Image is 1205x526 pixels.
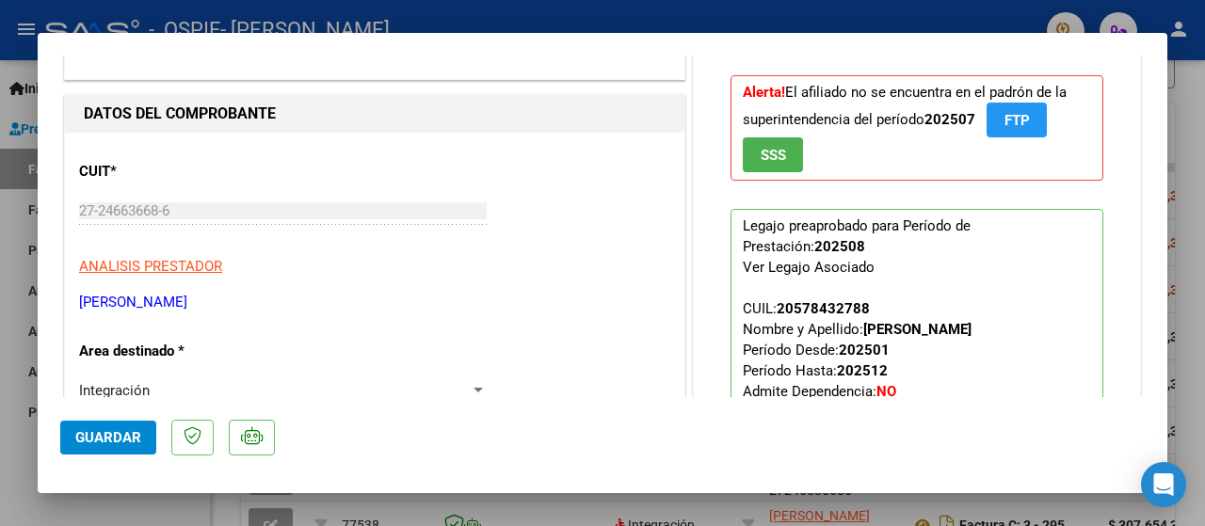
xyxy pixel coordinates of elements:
[837,362,888,379] strong: 202512
[743,257,875,278] div: Ver Legajo Asociado
[135,39,511,56] span: Recibida. En proceso de confirmacion/aceptac por la OS.
[84,104,276,122] strong: DATOS DEL COMPROBANTE
[743,137,803,172] button: SSS
[731,209,1103,459] p: Legajo preaprobado para Período de Prestación:
[777,298,870,319] div: 20578432788
[743,84,785,101] strong: Alerta!
[761,147,786,164] span: SSS
[863,321,972,338] strong: [PERSON_NAME]
[1004,112,1030,129] span: FTP
[79,39,135,56] span: ESTADO:
[839,342,890,359] strong: 202501
[743,300,972,400] span: CUIL: Nombre y Apellido: Período Desde: Período Hasta: Admite Dependencia:
[79,258,222,275] span: ANALISIS PRESTADOR
[79,292,670,313] p: [PERSON_NAME]
[924,111,975,128] strong: 202507
[694,47,1140,502] div: PREAPROBACIÓN PARA INTEGRACION
[743,84,1067,163] span: El afiliado no se encuentra en el padrón de la superintendencia del período
[79,161,256,183] p: CUIT
[79,382,150,399] span: Integración
[814,238,865,255] strong: 202508
[1141,462,1186,507] div: Open Intercom Messenger
[987,103,1047,137] button: FTP
[876,383,896,400] strong: NO
[79,341,256,362] p: Area destinado *
[75,429,141,446] span: Guardar
[60,421,156,454] button: Guardar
